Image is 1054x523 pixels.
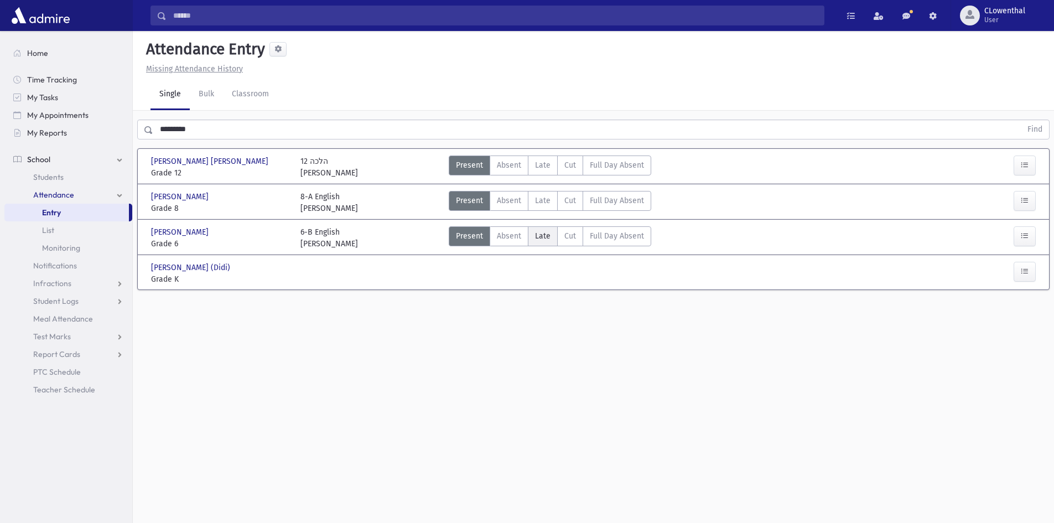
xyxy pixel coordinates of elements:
a: Missing Attendance History [142,64,243,74]
span: Attendance [33,190,74,200]
span: [PERSON_NAME] [151,191,211,203]
img: AdmirePro [9,4,72,27]
div: AttTypes [449,191,651,214]
a: PTC Schedule [4,363,132,381]
span: Present [456,195,483,206]
span: Full Day Absent [590,230,644,242]
a: School [4,151,132,168]
u: Missing Attendance History [146,64,243,74]
span: PTC Schedule [33,367,81,377]
span: Meal Attendance [33,314,93,324]
div: AttTypes [449,226,651,250]
span: Time Tracking [27,75,77,85]
span: Home [27,48,48,58]
a: Time Tracking [4,71,132,89]
span: Report Cards [33,349,80,359]
span: Grade 6 [151,238,289,250]
div: AttTypes [449,156,651,179]
span: Late [535,159,551,171]
span: Teacher Schedule [33,385,95,395]
span: [PERSON_NAME] [151,226,211,238]
a: Test Marks [4,328,132,345]
span: Absent [497,195,521,206]
span: Grade 12 [151,167,289,179]
span: Present [456,159,483,171]
div: 6-B English [PERSON_NAME] [300,226,358,250]
a: Infractions [4,275,132,292]
span: User [984,15,1025,24]
a: Home [4,44,132,62]
span: Monitoring [42,243,80,253]
button: Find [1021,120,1049,139]
div: 12 הלכה [PERSON_NAME] [300,156,358,179]
a: Notifications [4,257,132,275]
a: My Tasks [4,89,132,106]
h5: Attendance Entry [142,40,265,59]
span: Absent [497,159,521,171]
a: Meal Attendance [4,310,132,328]
span: My Reports [27,128,67,138]
span: [PERSON_NAME] [PERSON_NAME] [151,156,271,167]
span: Grade K [151,273,289,285]
span: Full Day Absent [590,195,644,206]
a: Monitoring [4,239,132,257]
span: Absent [497,230,521,242]
a: Teacher Schedule [4,381,132,398]
a: Students [4,168,132,186]
a: Attendance [4,186,132,204]
span: Student Logs [33,296,79,306]
a: Entry [4,204,129,221]
span: [PERSON_NAME] (Didi) [151,262,232,273]
span: Cut [564,195,576,206]
span: Grade 8 [151,203,289,214]
span: List [42,225,54,235]
span: CLowenthal [984,7,1025,15]
a: Bulk [190,79,223,110]
a: List [4,221,132,239]
span: Notifications [33,261,77,271]
span: Entry [42,208,61,218]
a: My Appointments [4,106,132,124]
span: Cut [564,230,576,242]
input: Search [167,6,824,25]
a: My Reports [4,124,132,142]
span: Test Marks [33,332,71,341]
span: Full Day Absent [590,159,644,171]
a: Classroom [223,79,278,110]
span: My Appointments [27,110,89,120]
span: Infractions [33,278,71,288]
span: Late [535,195,551,206]
a: Student Logs [4,292,132,310]
a: Single [150,79,190,110]
a: Report Cards [4,345,132,363]
span: School [27,154,50,164]
span: Present [456,230,483,242]
span: Students [33,172,64,182]
span: Cut [564,159,576,171]
span: Late [535,230,551,242]
span: My Tasks [27,92,58,102]
div: 8-A English [PERSON_NAME] [300,191,358,214]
